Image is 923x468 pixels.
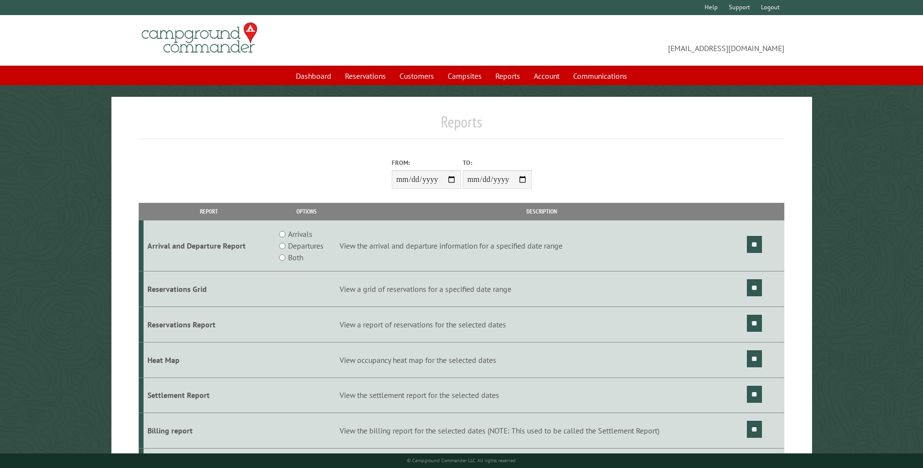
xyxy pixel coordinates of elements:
[338,203,745,220] th: Description
[489,67,526,85] a: Reports
[338,306,745,342] td: View a report of reservations for the selected dates
[392,158,461,167] label: From:
[338,378,745,413] td: View the settlement report for the selected dates
[290,67,337,85] a: Dashboard
[288,252,303,263] label: Both
[139,19,260,57] img: Campground Commander
[139,112,784,139] h1: Reports
[338,342,745,378] td: View occupancy heat map for the selected dates
[442,67,488,85] a: Campsites
[144,271,274,307] td: Reservations Grid
[567,67,633,85] a: Communications
[462,27,784,54] span: [EMAIL_ADDRESS][DOMAIN_NAME]
[339,67,392,85] a: Reservations
[407,457,517,464] small: © Campground Commander LLC. All rights reserved.
[394,67,440,85] a: Customers
[463,158,532,167] label: To:
[338,220,745,271] td: View the arrival and departure information for a specified date range
[144,413,274,449] td: Billing report
[144,220,274,271] td: Arrival and Departure Report
[288,228,312,240] label: Arrivals
[144,378,274,413] td: Settlement Report
[528,67,565,85] a: Account
[144,306,274,342] td: Reservations Report
[144,342,274,378] td: Heat Map
[338,271,745,307] td: View a grid of reservations for a specified date range
[288,240,324,252] label: Departures
[338,413,745,449] td: View the billing report for the selected dates (NOTE: This used to be called the Settlement Report)
[144,203,274,220] th: Report
[274,203,338,220] th: Options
